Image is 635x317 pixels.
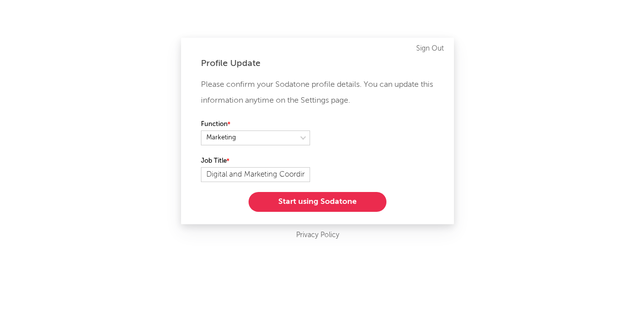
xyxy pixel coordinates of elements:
[201,58,434,69] div: Profile Update
[201,119,310,130] label: Function
[416,43,444,55] a: Sign Out
[249,192,386,212] button: Start using Sodatone
[201,77,434,109] p: Please confirm your Sodatone profile details. You can update this information anytime on the Sett...
[201,155,310,167] label: Job Title
[296,229,339,242] a: Privacy Policy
